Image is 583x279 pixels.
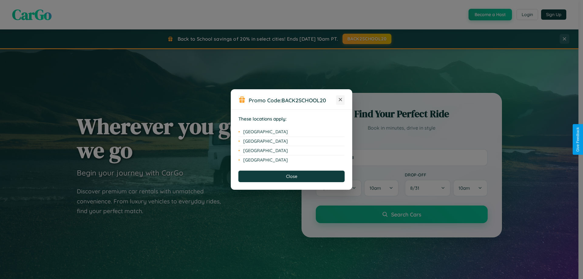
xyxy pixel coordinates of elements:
button: Close [238,171,345,182]
li: [GEOGRAPHIC_DATA] [238,155,345,165]
li: [GEOGRAPHIC_DATA] [238,146,345,155]
b: BACK2SCHOOL20 [281,97,326,104]
li: [GEOGRAPHIC_DATA] [238,137,345,146]
div: Give Feedback [576,127,580,152]
h3: Promo Code: [249,97,336,104]
li: [GEOGRAPHIC_DATA] [238,127,345,137]
strong: These locations apply: [238,116,287,122]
